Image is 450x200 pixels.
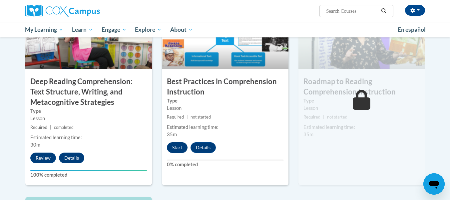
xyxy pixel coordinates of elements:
span: completed [54,125,74,130]
div: Main menu [15,22,435,37]
button: Review [30,153,56,163]
a: En español [393,23,430,37]
div: Your progress [30,170,147,171]
span: Required [167,115,184,120]
label: Type [30,108,147,115]
span: Learn [72,26,93,34]
iframe: Button to launch messaging window [423,173,445,195]
label: Type [303,97,420,105]
div: Lesson [303,105,420,112]
img: Cox Campus [25,5,100,17]
span: Required [303,115,320,120]
span: | [187,115,188,120]
span: not started [191,115,211,120]
span: not started [327,115,347,120]
div: Estimated learning time: [303,124,420,131]
span: En español [398,26,426,33]
div: Estimated learning time: [30,134,147,141]
a: Cox Campus [25,5,152,17]
span: Required [30,125,47,130]
label: Type [167,97,283,105]
span: My Learning [25,26,63,34]
button: Details [59,153,84,163]
div: Lesson [167,105,283,112]
div: Lesson [30,115,147,122]
span: 35m [303,132,313,137]
span: About [170,26,193,34]
a: Engage [97,22,131,37]
button: Search [379,7,389,15]
input: Search Courses [325,7,379,15]
div: Estimated learning time: [167,124,283,131]
span: | [323,115,324,120]
span: Explore [135,26,162,34]
span: Engage [102,26,127,34]
label: 100% completed [30,171,147,179]
h3: Best Practices in Comprehension Instruction [162,76,288,97]
h3: Roadmap to Reading Comprehension Instruction [298,76,425,97]
button: Details [191,142,216,153]
a: Explore [131,22,166,37]
label: 0% completed [167,161,283,168]
a: My Learning [21,22,68,37]
a: Learn [68,22,97,37]
span: 30m [30,142,40,148]
span: | [50,125,51,130]
button: Start [167,142,188,153]
button: Account Settings [405,5,425,16]
h3: Deep Reading Comprehension: Text Structure, Writing, and Metacognitive Strategies [25,76,152,107]
a: About [166,22,197,37]
span: 35m [167,132,177,137]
